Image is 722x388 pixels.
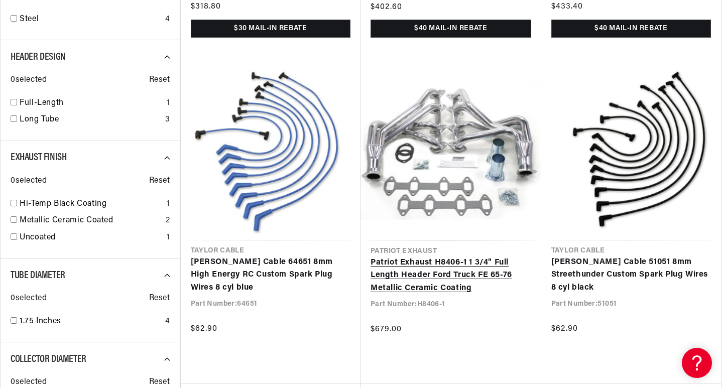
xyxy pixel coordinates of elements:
div: 1 [167,97,170,110]
a: Uncoated [20,231,163,244]
a: Long Tube [20,113,161,126]
a: [PERSON_NAME] Cable 64651 8mm High Energy RC Custom Spark Plug Wires 8 cyl blue [191,256,351,295]
div: 4 [165,13,170,26]
span: Exhaust Finish [11,153,66,163]
span: Header Design [11,52,66,62]
div: 1 [167,198,170,211]
a: [PERSON_NAME] Cable 51051 8mm Streethunder Custom Spark Plug Wires 8 cyl black [551,256,711,295]
span: 0 selected [11,175,47,188]
a: Metallic Ceramic Coated [20,214,162,227]
span: 0 selected [11,74,47,87]
div: 1 [167,231,170,244]
span: Reset [149,292,170,305]
span: Reset [149,175,170,188]
span: Reset [149,74,170,87]
a: Steel [20,13,161,26]
span: 0 selected [11,292,47,305]
span: Collector Diameter [11,354,86,364]
a: 1.75 Inches [20,315,161,328]
div: 4 [165,315,170,328]
div: 2 [166,214,170,227]
a: Patriot Exhaust H8406-1 1 3/4" Full Length Header Ford Truck FE 65-76 Metallic Ceramic Coating [371,256,531,295]
span: Tube Diameter [11,271,65,281]
div: 3 [165,113,170,126]
a: Full-Length [20,97,163,110]
a: Hi-Temp Black Coating [20,198,163,211]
